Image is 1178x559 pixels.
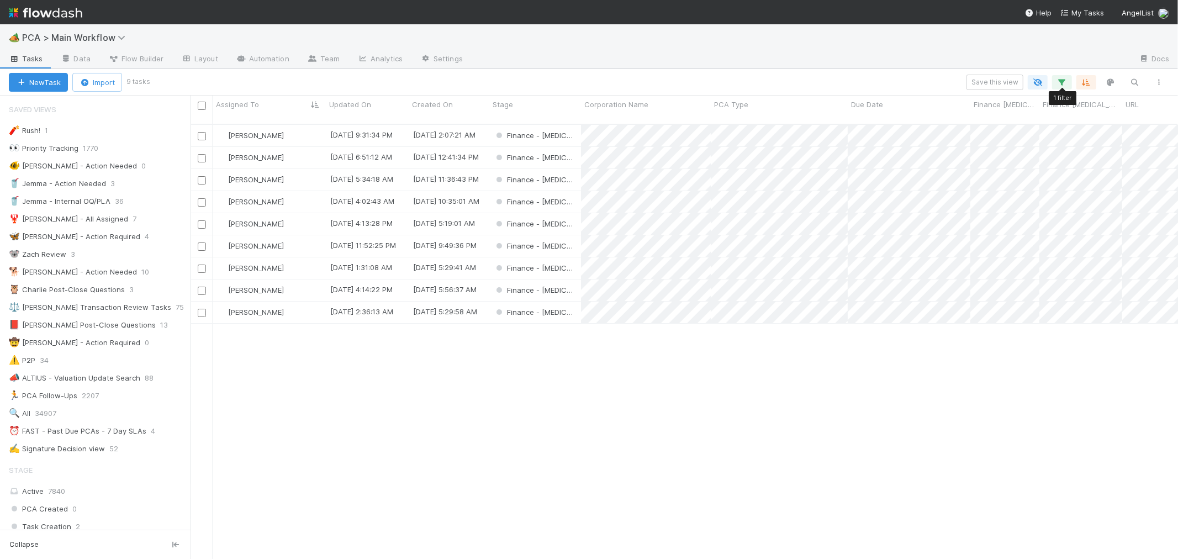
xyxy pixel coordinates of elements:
[1060,7,1104,18] a: My Tasks
[72,502,77,516] span: 0
[1122,8,1154,17] span: AngelList
[9,389,77,403] div: PCA Follow-Ups
[145,371,165,385] span: 88
[217,307,284,318] div: [PERSON_NAME]
[9,161,20,170] span: 🐠
[218,197,226,206] img: avatar_487f705b-1efa-4920-8de6-14528bcda38c.png
[9,212,128,226] div: [PERSON_NAME] - All Assigned
[217,174,284,185] div: [PERSON_NAME]
[108,53,163,64] span: Flow Builder
[216,99,259,110] span: Assigned To
[109,442,129,456] span: 52
[218,219,226,228] img: avatar_487f705b-1efa-4920-8de6-14528bcda38c.png
[413,173,479,184] div: [DATE] 11:36:43 PM
[974,99,1037,110] span: Finance [MEDICAL_DATA] Due Date
[218,263,226,272] img: avatar_487f705b-1efa-4920-8de6-14528bcda38c.png
[9,318,156,332] div: [PERSON_NAME] Post-Close Questions
[228,286,284,294] span: [PERSON_NAME]
[82,389,110,403] span: 2207
[412,99,453,110] span: Created On
[9,354,35,367] div: P2P
[218,131,226,140] img: avatar_487f705b-1efa-4920-8de6-14528bcda38c.png
[494,130,575,141] div: Finance - [MEDICAL_DATA]
[217,240,284,251] div: [PERSON_NAME]
[198,309,206,317] input: Toggle Row Selected
[9,143,20,152] span: 👀
[851,99,883,110] span: Due Date
[198,287,206,295] input: Toggle Row Selected
[9,302,20,312] span: ⚖️
[218,286,226,294] img: avatar_487f705b-1efa-4920-8de6-14528bcda38c.png
[198,132,206,140] input: Toggle Row Selected
[141,265,160,279] span: 10
[141,159,157,173] span: 0
[9,540,39,550] span: Collapse
[9,124,40,138] div: Rush!
[228,175,284,184] span: [PERSON_NAME]
[330,218,393,229] div: [DATE] 4:13:28 PM
[1158,8,1169,19] img: avatar_0d9988fd-9a15-4cc7-ad96-88feab9e0fa9.png
[330,284,393,295] div: [DATE] 4:14:22 PM
[9,247,66,261] div: Zach Review
[330,240,396,251] div: [DATE] 11:52:25 PM
[348,51,411,68] a: Analytics
[494,197,600,206] span: Finance - [MEDICAL_DATA]
[9,355,20,365] span: ⚠️
[1043,99,1119,110] span: Finance [MEDICAL_DATA] Start Date
[9,98,56,120] span: Saved Views
[494,218,575,229] div: Finance - [MEDICAL_DATA]
[198,176,206,184] input: Toggle Row Selected
[413,306,477,317] div: [DATE] 5:29:58 AM
[494,263,600,272] span: Finance - [MEDICAL_DATA]
[228,153,284,162] span: [PERSON_NAME]
[1060,8,1104,17] span: My Tasks
[217,284,284,296] div: [PERSON_NAME]
[9,284,20,294] span: 🦉
[9,337,20,347] span: 🤠
[218,153,226,162] img: avatar_487f705b-1efa-4920-8de6-14528bcda38c.png
[198,102,206,110] input: Toggle All Rows Selected
[129,283,145,297] span: 3
[493,99,513,110] span: Stage
[9,73,68,92] button: NewTask
[9,407,30,420] div: All
[227,51,298,68] a: Automation
[228,263,284,272] span: [PERSON_NAME]
[9,391,20,400] span: 🏃
[9,424,146,438] div: FAST - Past Due PCAs - 7 Day SLAs
[9,194,110,208] div: Jemma - Internal OQ/PLA
[217,218,284,229] div: [PERSON_NAME]
[9,373,20,382] span: 📣
[9,231,20,241] span: 🦋
[494,307,575,318] div: Finance - [MEDICAL_DATA]
[494,219,600,228] span: Finance - [MEDICAL_DATA]
[40,354,60,367] span: 34
[72,73,122,92] button: Import
[494,284,575,296] div: Finance - [MEDICAL_DATA]
[145,336,160,350] span: 0
[494,152,575,163] div: Finance - [MEDICAL_DATA]
[298,51,348,68] a: Team
[9,459,33,481] span: Stage
[330,173,393,184] div: [DATE] 5:34:18 AM
[9,320,20,329] span: 📕
[217,130,284,141] div: [PERSON_NAME]
[330,262,392,273] div: [DATE] 1:31:08 AM
[494,131,600,140] span: Finance - [MEDICAL_DATA]
[218,241,226,250] img: avatar_487f705b-1efa-4920-8de6-14528bcda38c.png
[9,283,125,297] div: Charlie Post-Close Questions
[494,196,575,207] div: Finance - [MEDICAL_DATA]
[413,129,476,140] div: [DATE] 2:07:21 AM
[133,212,147,226] span: 7
[966,75,1023,90] button: Save this view
[9,159,137,173] div: [PERSON_NAME] - Action Needed
[145,230,160,244] span: 4
[217,262,284,273] div: [PERSON_NAME]
[52,51,99,68] a: Data
[9,249,20,259] span: 🐨
[9,300,171,314] div: [PERSON_NAME] Transaction Review Tasks
[494,241,600,250] span: Finance - [MEDICAL_DATA]
[494,175,600,184] span: Finance - [MEDICAL_DATA]
[151,424,166,438] span: 4
[494,153,600,162] span: Finance - [MEDICAL_DATA]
